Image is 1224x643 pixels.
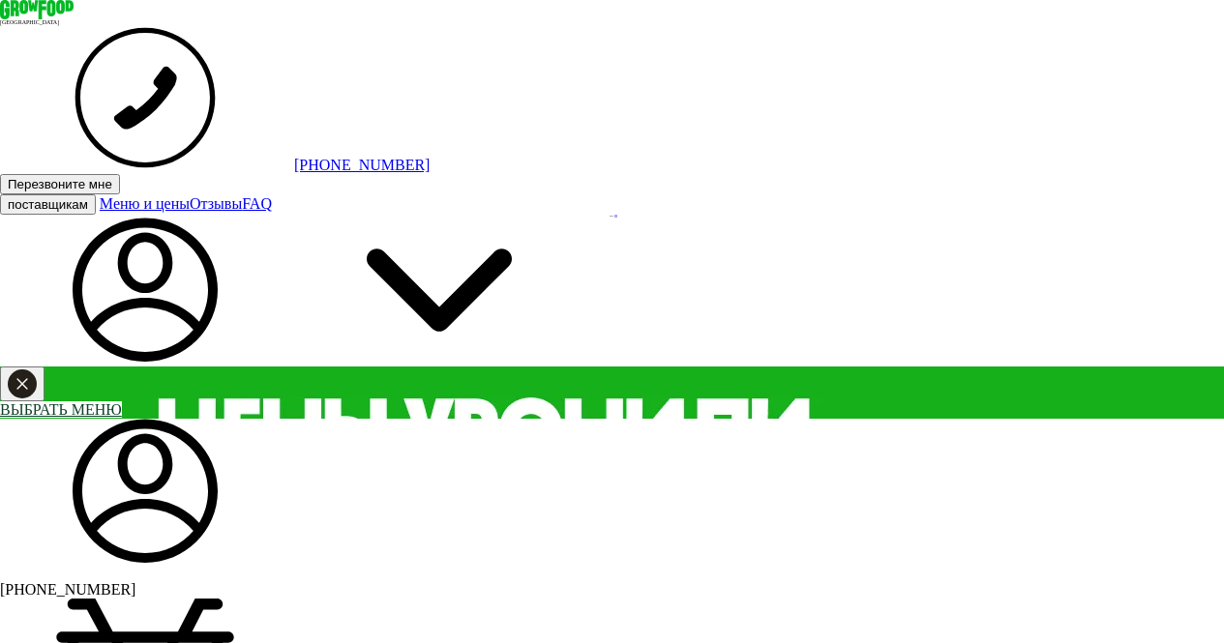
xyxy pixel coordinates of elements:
[614,215,617,218] img: bonus_b.cdccf46.png
[610,215,613,218] div: 200
[100,195,190,212] a: Меню и цены
[294,157,430,173] a: [PHONE_NUMBER]
[190,195,242,212] a: Отзывы
[242,195,272,212] a: FAQ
